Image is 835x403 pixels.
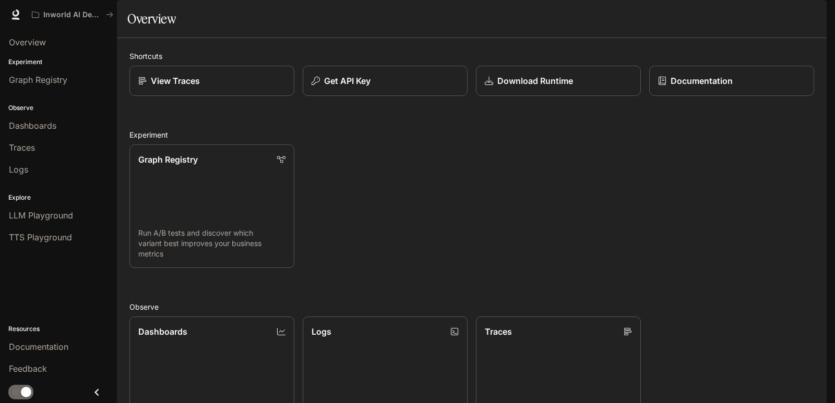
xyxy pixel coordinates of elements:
[27,4,118,25] button: All workspaces
[671,75,733,87] p: Documentation
[324,75,371,87] p: Get API Key
[129,144,294,268] a: Graph RegistryRun A/B tests and discover which variant best improves your business metrics
[127,8,176,29] h1: Overview
[129,66,294,96] a: View Traces
[138,153,198,166] p: Graph Registry
[303,66,468,96] button: Get API Key
[649,66,814,96] a: Documentation
[476,66,641,96] a: Download Runtime
[129,301,814,312] h2: Observe
[151,75,200,87] p: View Traces
[129,51,814,62] h2: Shortcuts
[497,75,573,87] p: Download Runtime
[129,129,814,140] h2: Experiment
[485,325,512,338] p: Traces
[138,325,187,338] p: Dashboards
[43,10,102,19] p: Inworld AI Demos
[312,325,331,338] p: Logs
[138,228,285,259] p: Run A/B tests and discover which variant best improves your business metrics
